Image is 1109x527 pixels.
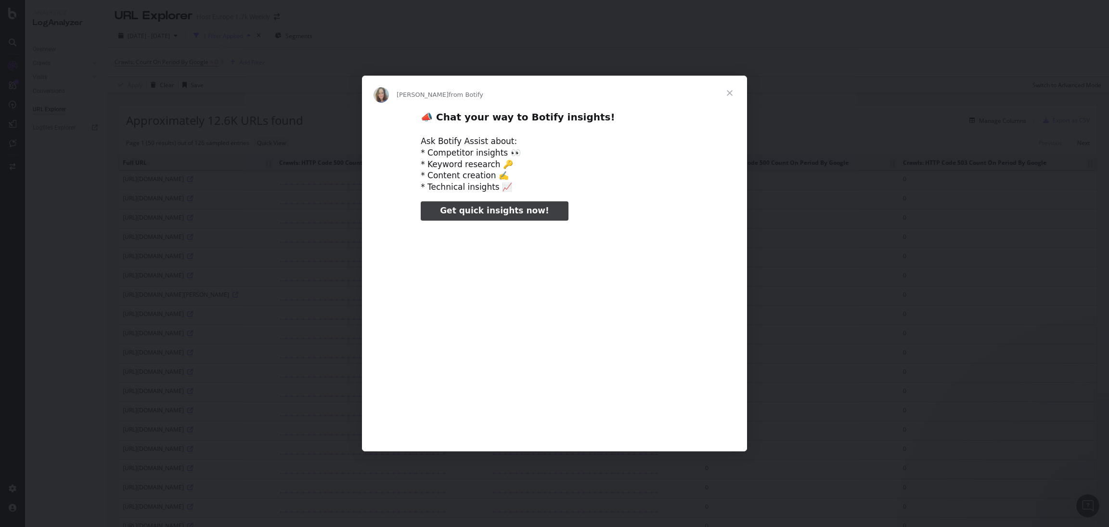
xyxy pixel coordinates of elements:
img: Profile image for Colleen [374,87,389,103]
div: Ask Botify Assist about: * Competitor insights 👀 * Keyword research 🔑 * Content creation ✍️ * Tec... [421,136,688,193]
video: Play video [354,229,755,430]
a: Get quick insights now! [421,201,568,221]
span: Close [712,76,747,110]
span: from Botify [449,91,483,98]
span: Get quick insights now! [440,206,549,215]
span: [PERSON_NAME] [397,91,449,98]
h2: 📣 Chat your way to Botify insights! [421,111,688,129]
